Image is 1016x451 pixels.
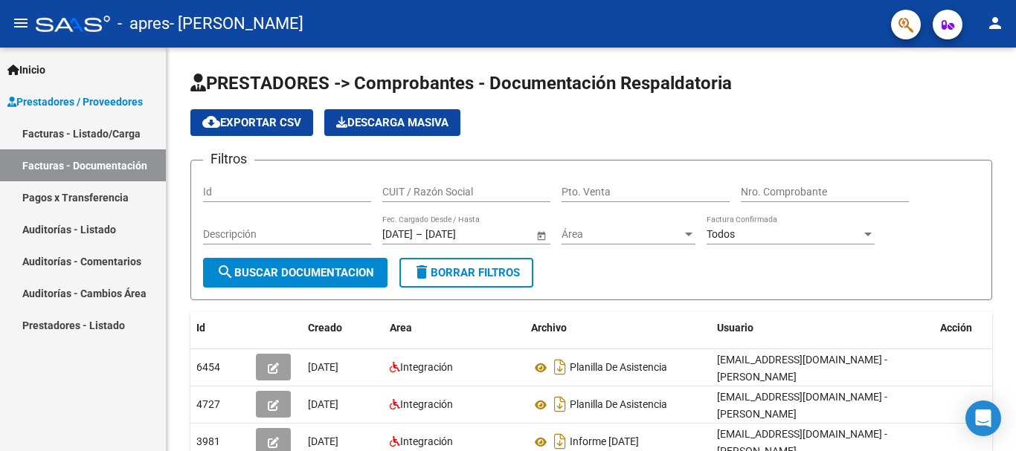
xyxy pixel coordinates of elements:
[550,355,570,379] i: Descargar documento
[570,436,639,448] span: Informe [DATE]
[302,312,384,344] datatable-header-cell: Creado
[717,322,753,334] span: Usuario
[533,227,549,243] button: Open calendar
[390,322,412,334] span: Area
[413,266,520,279] span: Borrar Filtros
[324,109,460,136] button: Descarga Masiva
[400,361,453,373] span: Integración
[707,228,735,240] span: Todos
[717,391,887,420] span: [EMAIL_ADDRESS][DOMAIN_NAME] - [PERSON_NAME]
[203,149,254,169] h3: Filtros
[216,266,374,279] span: Buscar Documentacion
[308,435,338,447] span: [DATE]
[570,399,667,411] span: Planilla De Asistencia
[308,322,342,334] span: Creado
[196,361,220,373] span: 6454
[196,322,205,334] span: Id
[384,312,525,344] datatable-header-cell: Area
[7,62,45,78] span: Inicio
[550,392,570,416] i: Descargar documento
[190,73,732,94] span: PRESTADORES -> Comprobantes - Documentación Respaldatoria
[202,113,220,131] mat-icon: cloud_download
[416,228,422,241] span: –
[203,258,388,288] button: Buscar Documentacion
[324,109,460,136] app-download-masive: Descarga masiva de comprobantes (adjuntos)
[196,398,220,410] span: 4727
[336,116,448,129] span: Descarga Masiva
[202,116,301,129] span: Exportar CSV
[170,7,303,40] span: - [PERSON_NAME]
[570,362,667,374] span: Planilla De Asistencia
[308,361,338,373] span: [DATE]
[425,228,498,241] input: Fecha fin
[190,109,313,136] button: Exportar CSV
[399,258,533,288] button: Borrar Filtros
[196,435,220,447] span: 3981
[308,398,338,410] span: [DATE]
[934,312,1009,344] datatable-header-cell: Acción
[717,354,887,383] span: [EMAIL_ADDRESS][DOMAIN_NAME] - [PERSON_NAME]
[118,7,170,40] span: - apres
[400,435,453,447] span: Integración
[190,312,250,344] datatable-header-cell: Id
[525,312,711,344] datatable-header-cell: Archivo
[382,228,413,241] input: Fecha inicio
[711,312,934,344] datatable-header-cell: Usuario
[413,263,431,281] mat-icon: delete
[940,322,972,334] span: Acción
[986,14,1004,32] mat-icon: person
[216,263,234,281] mat-icon: search
[531,322,567,334] span: Archivo
[562,228,682,241] span: Área
[12,14,30,32] mat-icon: menu
[7,94,143,110] span: Prestadores / Proveedores
[400,398,453,410] span: Integración
[965,400,1001,436] div: Open Intercom Messenger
